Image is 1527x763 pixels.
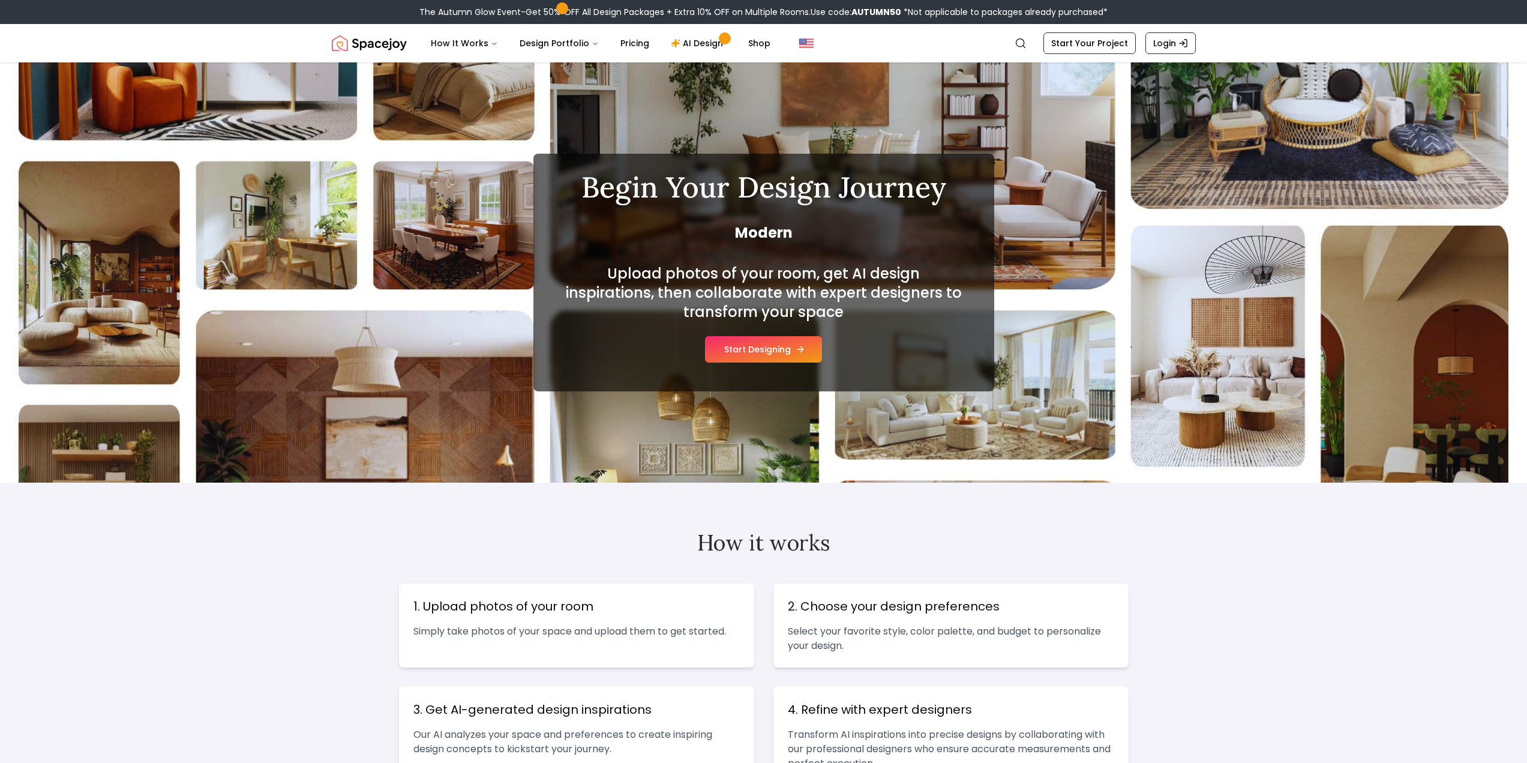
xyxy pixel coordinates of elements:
[851,6,901,18] b: AUTUMN50
[399,531,1129,555] h2: How it works
[421,31,780,55] nav: Main
[901,6,1108,18] span: *Not applicable to packages already purchased*
[562,223,965,243] span: Modern
[419,6,1108,18] div: The Autumn Glow Event-Get 50% OFF All Design Packages + Extra 10% OFF on Multiple Rooms.
[413,701,740,718] h3: 3. Get AI-generated design inspirations
[788,701,1114,718] h3: 4. Refine with expert designers
[562,173,965,202] h1: Begin Your Design Journey
[332,31,407,55] a: Spacejoy
[1145,32,1196,54] a: Login
[413,598,740,615] h3: 1. Upload photos of your room
[611,31,659,55] a: Pricing
[332,24,1196,62] nav: Global
[799,36,814,50] img: United States
[413,728,740,756] p: Our AI analyzes your space and preferences to create inspiring design concepts to kickstart your ...
[510,31,608,55] button: Design Portfolio
[562,264,965,322] h2: Upload photos of your room, get AI design inspirations, then collaborate with expert designers to...
[811,6,901,18] span: Use code:
[332,31,407,55] img: Spacejoy Logo
[788,624,1114,653] p: Select your favorite style, color palette, and budget to personalize your design.
[413,624,740,639] p: Simply take photos of your space and upload them to get started.
[1043,32,1136,54] a: Start Your Project
[661,31,736,55] a: AI Design
[421,31,508,55] button: How It Works
[705,336,822,363] button: Start Designing
[788,598,1114,615] h3: 2. Choose your design preferences
[739,31,780,55] a: Shop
